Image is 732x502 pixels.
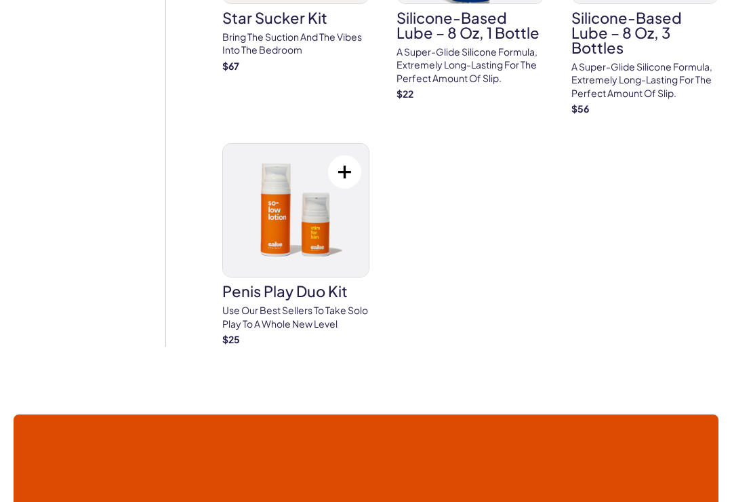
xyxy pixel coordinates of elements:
strong: $ 56 [571,102,589,115]
img: penis play duo kit [223,144,369,277]
h3: star sucker kit [222,10,369,25]
p: A super-glide silicone formula, extremely long-lasting for the perfect amount of slip. [571,60,718,100]
h3: Silicone-Based Lube – 8 oz, 3 bottles [571,10,718,55]
h3: Silicone-Based Lube – 8 oz, 1 bottle [396,10,544,40]
strong: $ 67 [222,60,239,72]
a: penis play duo kitpenis play duo kitUse our best sellers to take solo play to a whole new level$25 [222,143,369,347]
p: Bring the suction and the vibes Into the bedroom [222,31,369,57]
p: Use our best sellers to take solo play to a whole new level [222,304,369,330]
h3: penis play duo kit [222,284,369,298]
strong: $ 25 [222,333,240,345]
strong: $ 22 [396,88,413,100]
p: A super-glide silicone formula, extremely long-lasting for the perfect amount of slip. [396,45,544,85]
